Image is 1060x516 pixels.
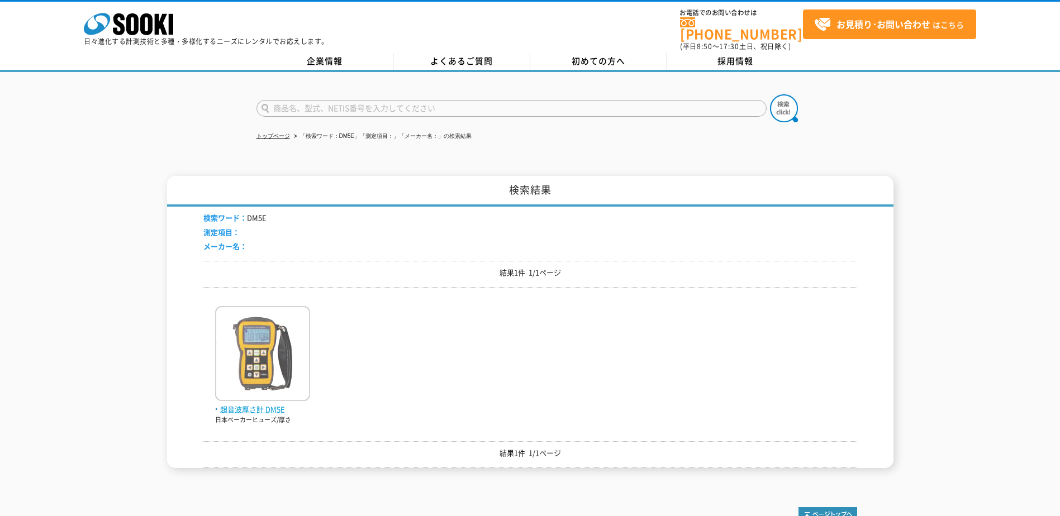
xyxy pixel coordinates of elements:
span: 超音波厚さ計 DM5E [215,404,310,415]
span: 測定項目： [203,227,240,237]
span: はこちら [814,16,964,33]
img: DM5E [215,306,310,404]
input: 商品名、型式、NETIS番号を入力してください [256,100,767,117]
a: お見積り･お問い合わせはこちら [803,9,976,39]
p: 日本ベーカーヒューズ/厚さ [215,415,310,425]
a: [PHONE_NUMBER] [680,17,803,40]
span: 初めての方へ [572,55,625,67]
span: メーカー名： [203,241,247,251]
a: 超音波厚さ計 DM5E [215,392,310,415]
h1: 検索結果 [167,176,893,207]
span: 検索ワード： [203,212,247,223]
a: 企業情報 [256,53,393,70]
p: 結果1件 1/1ページ [203,447,857,459]
li: 「検索ワード：DM5E」「測定項目：」「メーカー名：」の検索結果 [292,131,472,142]
p: 結果1件 1/1ページ [203,267,857,279]
span: 8:50 [697,41,712,51]
a: 採用情報 [667,53,804,70]
span: (平日 ～ 土日、祝日除く) [680,41,791,51]
strong: お見積り･お問い合わせ [836,17,930,31]
a: 初めての方へ [530,53,667,70]
p: 日々進化する計測技術と多種・多様化するニーズにレンタルでお応えします。 [84,38,329,45]
a: よくあるご質問 [393,53,530,70]
img: btn_search.png [770,94,798,122]
li: DM5E [203,212,267,224]
a: トップページ [256,133,290,139]
span: 17:30 [719,41,739,51]
span: お電話でのお問い合わせは [680,9,803,16]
